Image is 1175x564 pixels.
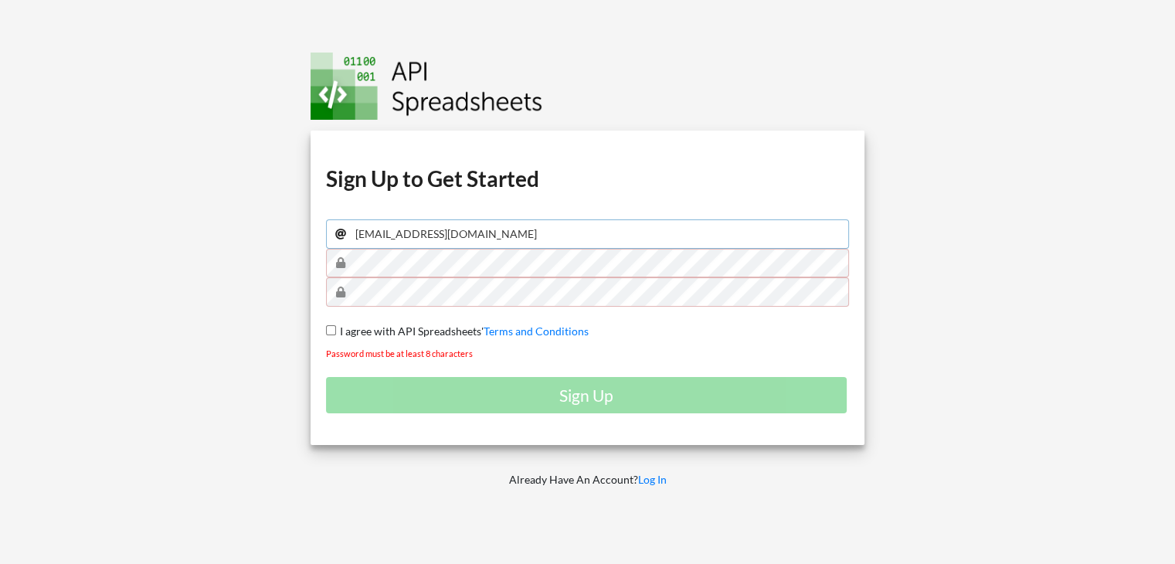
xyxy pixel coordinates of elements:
span: I agree with API Spreadsheets' [336,324,484,338]
p: Already Have An Account? [300,472,876,488]
small: Password must be at least 8 characters [326,348,473,358]
input: Email [326,219,850,249]
a: Terms and Conditions [484,324,589,338]
img: Logo.png [311,53,542,120]
h1: Sign Up to Get Started [326,165,850,192]
a: Log In [638,473,667,486]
